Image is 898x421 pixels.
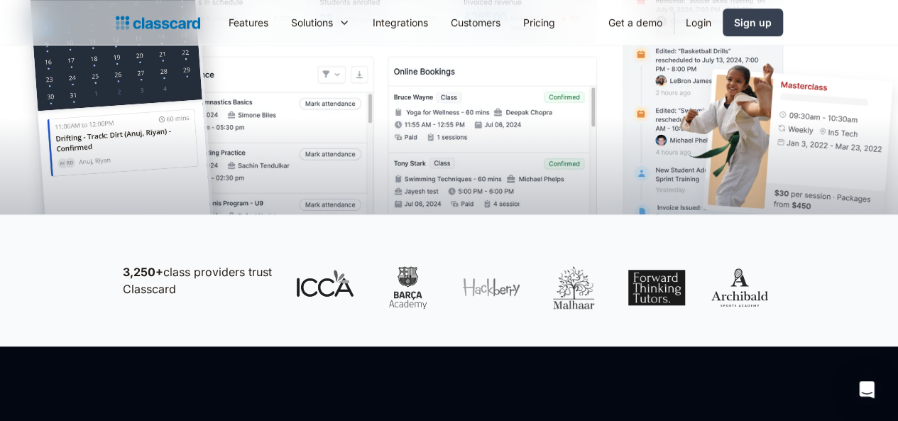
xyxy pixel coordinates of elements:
[439,6,512,38] a: Customers
[280,6,361,38] div: Solutions
[291,15,333,30] div: Solutions
[116,13,200,33] a: Logo
[734,15,772,30] div: Sign up
[361,6,439,38] a: Integrations
[674,6,723,38] a: Login
[217,6,280,38] a: Features
[850,373,884,407] div: Open Intercom Messenger
[123,263,275,297] p: class providers trust Classcard
[597,6,674,38] a: Get a demo
[123,265,163,279] strong: 3,250+
[512,6,566,38] a: Pricing
[723,9,783,36] a: Sign up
